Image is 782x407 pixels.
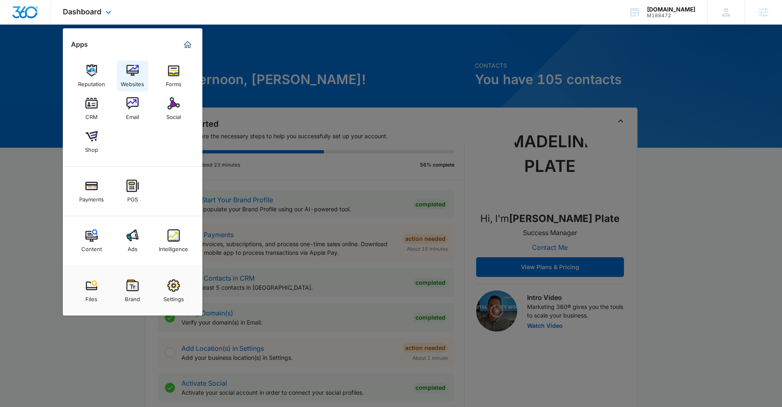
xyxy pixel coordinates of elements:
[63,7,101,16] span: Dashboard
[181,38,194,51] a: Marketing 360® Dashboard
[166,110,181,120] div: Social
[117,225,148,256] a: Ads
[85,110,98,120] div: CRM
[117,60,148,91] a: Websites
[159,242,188,252] div: Intelligence
[78,77,105,87] div: Reputation
[158,225,189,256] a: Intelligence
[126,110,139,120] div: Email
[117,275,148,306] a: Brand
[166,77,181,87] div: Forms
[71,41,88,48] h2: Apps
[85,292,97,302] div: Files
[76,225,107,256] a: Content
[158,275,189,306] a: Settings
[76,126,107,157] a: Shop
[647,13,695,18] div: account id
[79,192,104,203] div: Payments
[76,93,107,124] a: CRM
[163,292,184,302] div: Settings
[81,242,102,252] div: Content
[85,142,98,153] div: Shop
[158,93,189,124] a: Social
[128,242,138,252] div: Ads
[158,60,189,91] a: Forms
[647,6,695,13] div: account name
[121,77,144,87] div: Websites
[76,176,107,207] a: Payments
[76,60,107,91] a: Reputation
[127,192,138,203] div: POS
[117,93,148,124] a: Email
[76,275,107,306] a: Files
[117,176,148,207] a: POS
[125,292,140,302] div: Brand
